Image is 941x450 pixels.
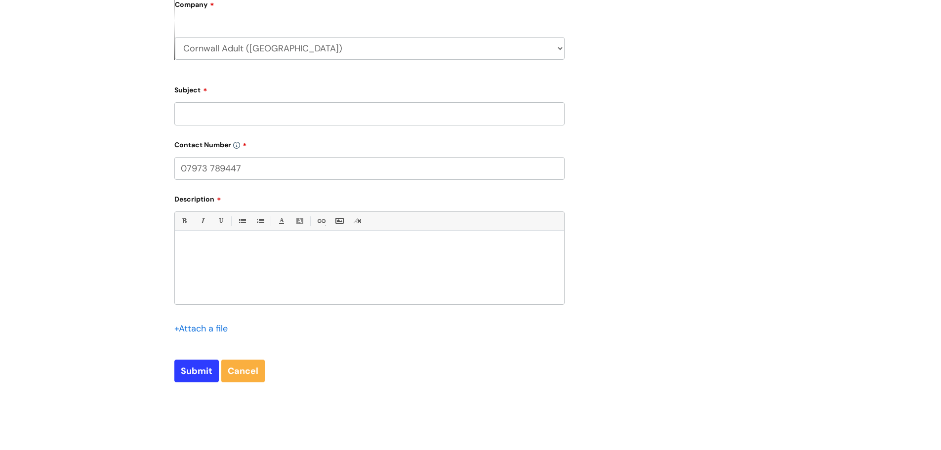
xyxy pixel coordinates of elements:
[214,215,227,227] a: Underline(Ctrl-U)
[174,360,219,382] input: Submit
[174,137,565,149] label: Contact Number
[174,321,234,336] div: Attach a file
[233,142,240,149] img: info-icon.svg
[174,192,565,204] label: Description
[178,215,190,227] a: Bold (Ctrl-B)
[351,215,364,227] a: Remove formatting (Ctrl-\)
[236,215,248,227] a: • Unordered List (Ctrl-Shift-7)
[196,215,208,227] a: Italic (Ctrl-I)
[333,215,345,227] a: Insert Image...
[293,215,306,227] a: Back Color
[174,323,179,334] span: +
[174,82,565,94] label: Subject
[315,215,327,227] a: Link
[254,215,266,227] a: 1. Ordered List (Ctrl-Shift-8)
[275,215,287,227] a: Font Color
[221,360,265,382] a: Cancel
